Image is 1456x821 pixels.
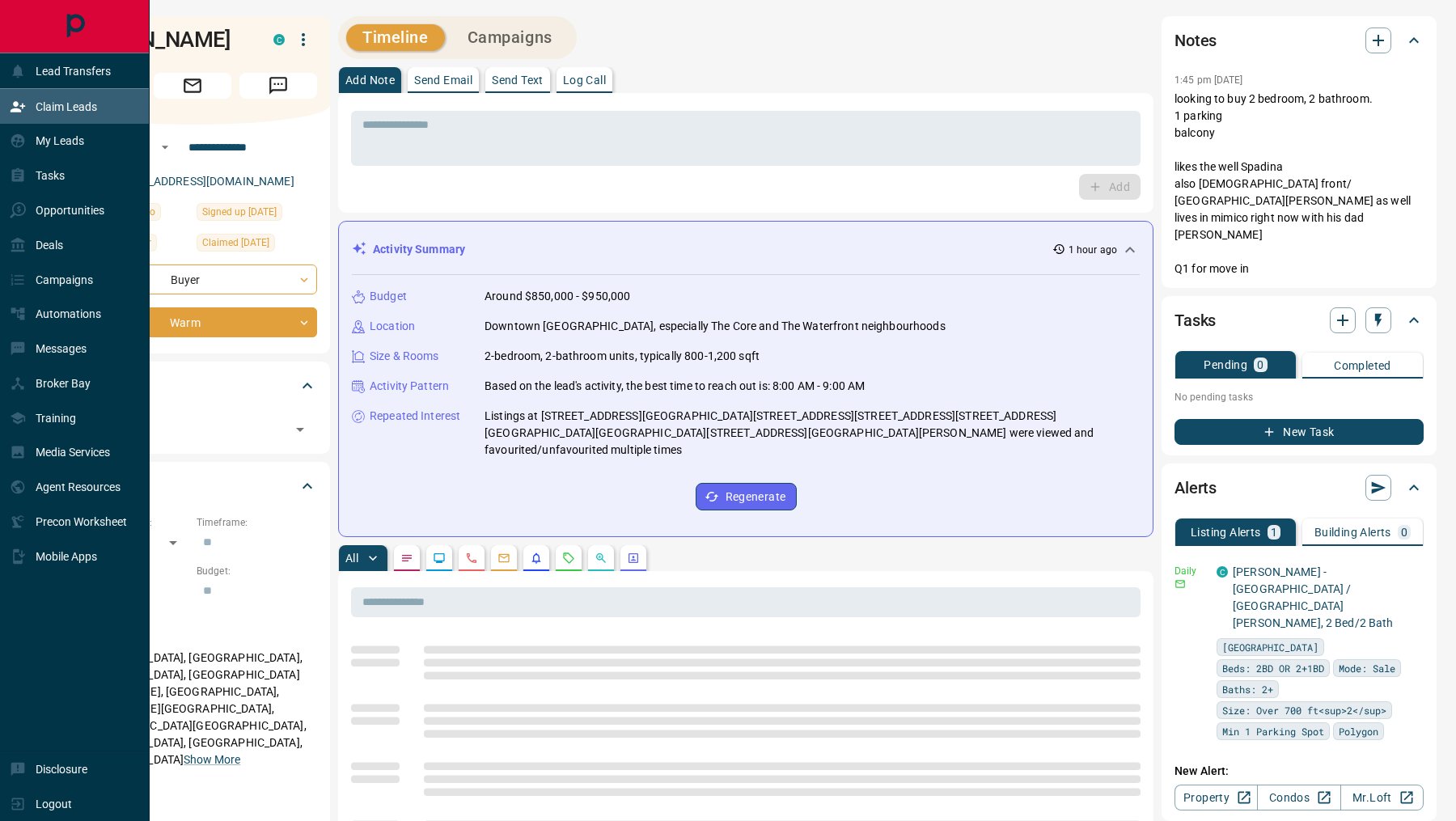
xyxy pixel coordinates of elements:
div: Criteria [68,467,317,506]
p: Activity Pattern [370,378,449,395]
p: 2-bedroom, 2-bathroom units, typically 800-1,200 sqft [485,348,760,365]
span: Signed up [DATE] [202,204,277,220]
p: Daily [1175,564,1207,578]
div: Alerts [1175,468,1424,507]
p: Log Call [563,74,606,86]
button: Timeline [346,24,445,51]
a: [EMAIL_ADDRESS][DOMAIN_NAME] [112,175,294,188]
svg: Opportunities [595,552,607,565]
button: Open [155,138,175,157]
svg: Calls [465,552,478,565]
p: No pending tasks [1175,385,1424,409]
span: Min 1 Parking Spot [1222,723,1324,739]
p: 0 [1401,527,1407,538]
h2: Alerts [1175,475,1217,501]
p: [GEOGRAPHIC_DATA], [GEOGRAPHIC_DATA], [GEOGRAPHIC_DATA], [GEOGRAPHIC_DATA][PERSON_NAME], [GEOGRAP... [68,645,317,773]
p: Timeframe: [197,515,317,530]
h2: Tasks [1175,307,1216,333]
h1: [PERSON_NAME] [68,27,249,53]
button: Show More [184,751,240,768]
a: Mr.Loft [1340,785,1424,810]
div: Activity Summary1 hour ago [352,235,1140,264]
span: Claimed [DATE] [202,235,269,251]
p: Listing Alerts [1191,527,1261,538]
div: Fri Sep 12 2025 [197,234,317,256]
span: Email [154,73,231,99]
p: Budget: [197,564,317,578]
span: [GEOGRAPHIC_DATA] [1222,639,1318,655]
button: New Task [1175,419,1424,445]
p: 1:45 pm [DATE] [1175,74,1243,86]
div: condos.ca [1217,566,1228,578]
p: All [345,552,358,564]
a: Condos [1257,785,1340,810]
p: 1 hour ago [1069,243,1117,257]
p: Budget [370,288,407,305]
button: Campaigns [451,24,569,51]
span: Mode: Sale [1339,660,1395,676]
span: Size: Over 700 ft<sup>2</sup> [1222,702,1386,718]
svg: Lead Browsing Activity [433,552,446,565]
span: Polygon [1339,723,1378,739]
div: condos.ca [273,34,285,45]
svg: Agent Actions [627,552,640,565]
p: Based on the lead's activity, the best time to reach out is: 8:00 AM - 9:00 AM [485,378,865,395]
div: Buyer [68,264,317,294]
p: Repeated Interest [370,408,460,425]
span: Message [239,73,317,99]
div: Notes [1175,21,1424,60]
p: Size & Rooms [370,348,439,365]
p: New Alert: [1175,763,1424,780]
p: Around $850,000 - $950,000 [485,288,630,305]
p: 0 [1257,359,1263,370]
div: Warm [68,307,317,337]
p: Send Email [414,74,472,86]
div: Tasks [1175,301,1424,340]
p: Areas Searched: [68,630,317,645]
svg: Listing Alerts [530,552,543,565]
svg: Emails [497,552,510,565]
p: Downtown [GEOGRAPHIC_DATA], especially The Core and The Waterfront neighbourhoods [485,318,946,335]
svg: Requests [562,552,575,565]
p: Completed [1334,360,1391,371]
span: Beds: 2BD OR 2+1BD [1222,660,1324,676]
a: Property [1175,785,1258,810]
p: looking to buy 2 bedroom, 2 bathroom. 1 parking balcony likes the well Spadina also [DEMOGRAPHIC_... [1175,91,1424,277]
p: Building Alerts [1314,527,1391,538]
div: Fri Sep 12 2025 [197,203,317,226]
p: Location [370,318,415,335]
button: Open [289,418,311,441]
p: Send Text [492,74,544,86]
p: Listings at [STREET_ADDRESS][GEOGRAPHIC_DATA][STREET_ADDRESS][STREET_ADDRESS][STREET_ADDRESS][GEO... [485,408,1140,459]
svg: Email [1175,578,1186,590]
button: Regenerate [696,483,797,510]
p: Add Note [345,74,395,86]
span: Baths: 2+ [1222,681,1273,697]
svg: Notes [400,552,413,565]
p: 1 [1271,527,1277,538]
p: Motivation: [68,781,317,796]
p: Activity Summary [373,241,465,258]
h2: Notes [1175,28,1217,53]
div: Tags [68,366,317,405]
p: Pending [1204,359,1247,370]
a: [PERSON_NAME] - [GEOGRAPHIC_DATA] / [GEOGRAPHIC_DATA][PERSON_NAME], 2 Bed/2 Bath [1233,565,1394,629]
